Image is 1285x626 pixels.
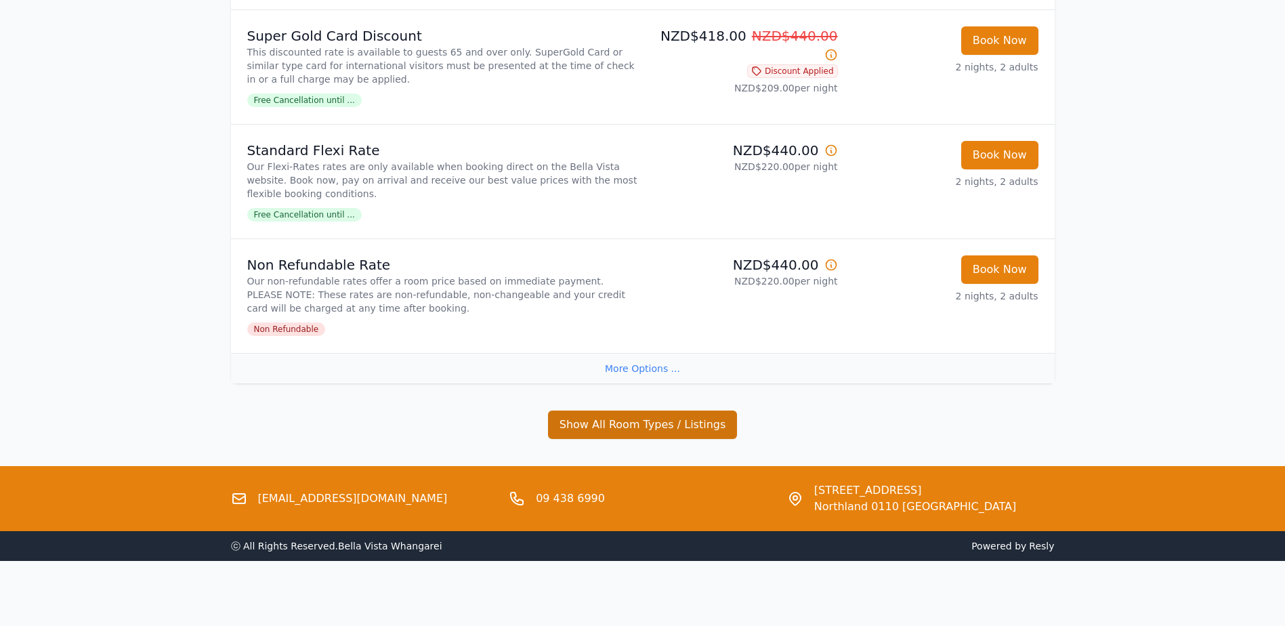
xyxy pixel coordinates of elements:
[231,541,442,551] span: ⓒ All Rights Reserved. Bella Vista Whangarei
[247,160,637,201] p: Our Flexi-Rates rates are only available when booking direct on the Bella Vista website. Book now...
[752,28,838,44] span: NZD$440.00
[548,411,738,439] button: Show All Room Types / Listings
[247,322,326,336] span: Non Refundable
[247,141,637,160] p: Standard Flexi Rate
[258,491,448,507] a: [EMAIL_ADDRESS][DOMAIN_NAME]
[849,175,1038,188] p: 2 nights, 2 adults
[648,274,838,288] p: NZD$220.00 per night
[536,491,605,507] a: 09 438 6990
[961,255,1038,284] button: Book Now
[849,60,1038,74] p: 2 nights, 2 adults
[961,26,1038,55] button: Book Now
[231,353,1055,383] div: More Options ...
[849,289,1038,303] p: 2 nights, 2 adults
[247,274,637,315] p: Our non-refundable rates offer a room price based on immediate payment. PLEASE NOTE: These rates ...
[247,26,637,45] p: Super Gold Card Discount
[648,141,838,160] p: NZD$440.00
[648,26,838,64] p: NZD$418.00
[648,160,838,173] p: NZD$220.00 per night
[247,93,362,107] span: Free Cancellation until ...
[247,255,637,274] p: Non Refundable Rate
[648,539,1055,553] span: Powered by
[961,141,1038,169] button: Book Now
[648,81,838,95] p: NZD$209.00 per night
[814,499,1016,515] span: Northland 0110 [GEOGRAPHIC_DATA]
[247,208,362,222] span: Free Cancellation until ...
[1029,541,1054,551] a: Resly
[648,255,838,274] p: NZD$440.00
[814,482,1016,499] span: [STREET_ADDRESS]
[747,64,838,78] span: Discount Applied
[247,45,637,86] p: This discounted rate is available to guests 65 and over only. SuperGold Card or similar type card...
